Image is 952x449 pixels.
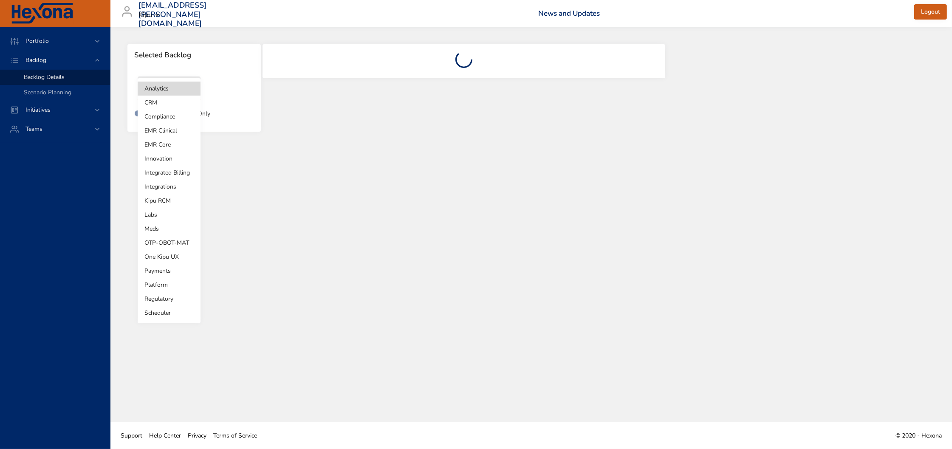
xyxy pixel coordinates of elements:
li: Compliance [138,110,201,124]
li: Scheduler [138,306,201,320]
li: EMR Clinical [138,124,201,138]
li: EMR Core [138,138,201,152]
li: Meds [138,222,201,236]
li: OTP-OBOT-MAT [138,236,201,250]
li: Integrations [138,180,201,194]
li: Regulatory [138,292,201,306]
li: Analytics [138,82,201,96]
li: One Kipu UX [138,250,201,264]
li: Platform [138,278,201,292]
li: CRM [138,96,201,110]
li: Payments [138,264,201,278]
li: Innovation [138,152,201,166]
li: Integrated Billing [138,166,201,180]
li: Kipu RCM [138,194,201,208]
li: Labs [138,208,201,222]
